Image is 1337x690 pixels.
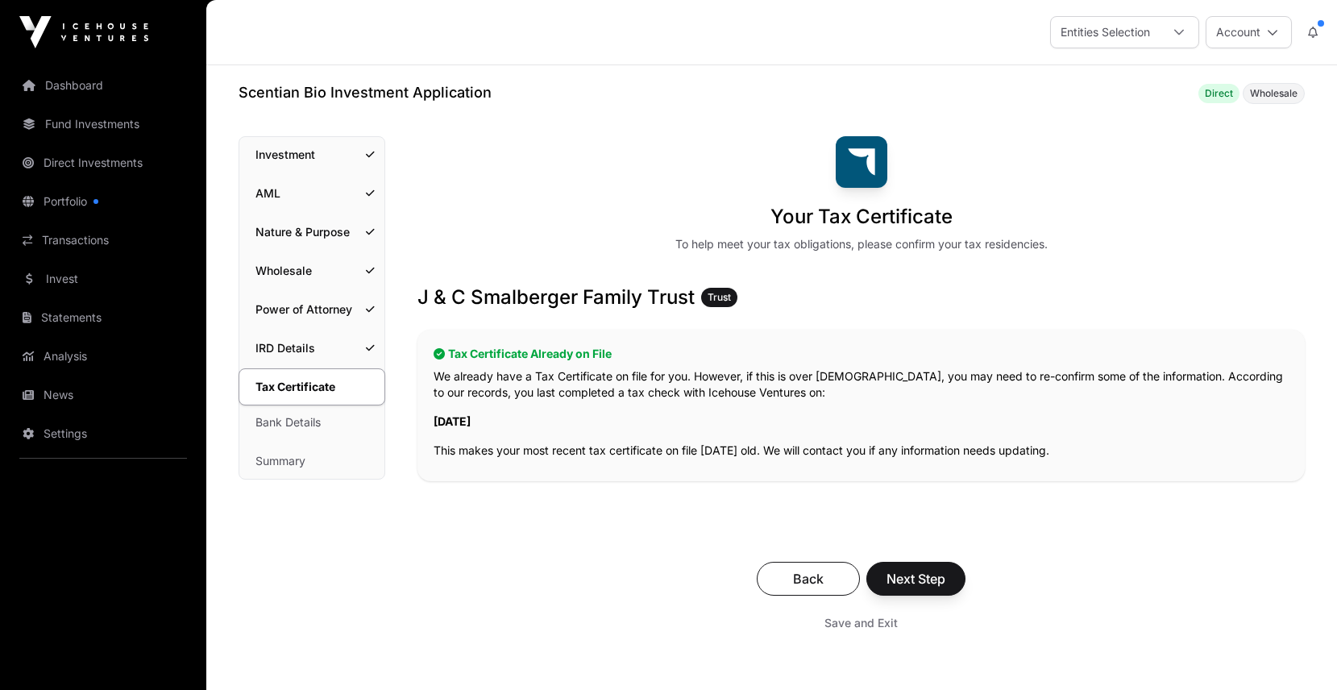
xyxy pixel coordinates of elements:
span: Wholesale [1250,87,1298,100]
a: Dashboard [13,68,193,103]
p: We already have a Tax Certificate on file for you. However, if this is over [DEMOGRAPHIC_DATA], y... [434,368,1289,401]
a: Wholesale [239,253,384,289]
h1: Your Tax Certificate [770,204,953,230]
a: Summary [239,443,384,479]
h2: Tax Certificate Already on File [434,346,1289,362]
button: Save and Exit [805,609,917,638]
img: Icehouse Ventures Logo [19,16,148,48]
a: Nature & Purpose [239,214,384,250]
a: Invest [13,261,193,297]
span: Next Step [886,569,945,588]
a: AML [239,176,384,211]
img: Scentian Bio [836,136,887,188]
a: Settings [13,416,193,451]
a: Statements [13,300,193,335]
button: Back [757,562,860,596]
div: Entities Selection [1051,17,1160,48]
a: Portfolio [13,184,193,219]
a: Investment [239,137,384,172]
h1: Scentian Bio Investment Application [239,81,492,104]
a: News [13,377,193,413]
span: Direct [1205,87,1233,100]
a: Power of Attorney [239,292,384,327]
a: Analysis [13,339,193,374]
span: Trust [708,291,731,304]
button: Account [1206,16,1292,48]
div: To help meet your tax obligations, please confirm your tax residencies. [675,236,1048,252]
h3: J & C Smalberger Family Trust [417,285,1305,310]
a: Transactions [13,222,193,258]
span: Save and Exit [824,615,898,631]
iframe: Chat Widget [1256,613,1337,690]
p: [DATE] [434,414,1289,430]
a: Bank Details [239,405,384,440]
a: Tax Certificate [239,368,385,405]
a: IRD Details [239,330,384,366]
button: Next Step [866,562,965,596]
span: Back [777,569,840,588]
p: This makes your most recent tax certificate on file [DATE] old. We will contact you if any inform... [434,443,1289,459]
a: Direct Investments [13,145,193,181]
a: Fund Investments [13,106,193,142]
